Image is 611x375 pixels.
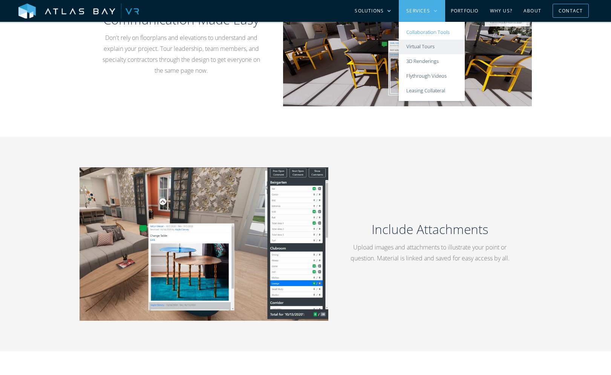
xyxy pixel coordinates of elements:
[553,4,589,18] a: Contact
[80,167,328,321] img: Our collaboration tool, Sizzle, showing how you can include attachments in comments
[399,69,465,83] a: Flythrough Videos
[399,40,465,54] a: Virtual Tours
[98,32,265,76] p: Don't rely on floorplans and elevations to understand and explain your project. Tour leadership, ...
[559,5,583,17] div: Contact
[399,83,465,98] a: Leasing Collateral
[399,25,465,40] a: Collaboration Tools
[346,220,514,238] h2: Include Attachments
[346,242,514,264] p: Upload images and attachments to illustrate your point or question. Material is linked and saved ...
[399,22,465,101] nav: Services
[399,54,465,69] a: 3D Renderings
[355,8,384,14] div: Solutions
[18,3,139,19] img: Atlas Bay VR Logo
[406,8,430,14] div: Services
